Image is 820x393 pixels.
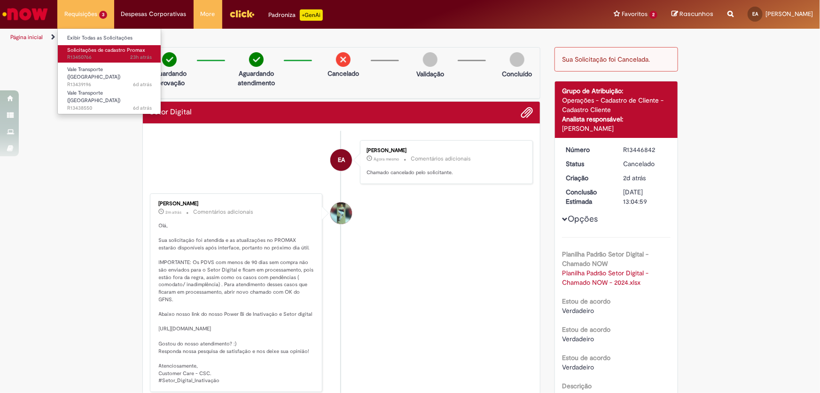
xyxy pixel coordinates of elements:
[121,9,187,19] span: Despesas Corporativas
[249,52,264,67] img: check-circle-green.png
[752,11,758,17] span: EA
[374,156,399,162] time: 28/08/2025 08:06:44
[338,149,345,171] span: EA
[423,52,437,67] img: img-circle-grey.png
[133,81,152,88] span: 6d atrás
[562,124,671,133] div: [PERSON_NAME]
[562,86,671,96] div: Grupo de Atribuição:
[336,52,351,67] img: remove.png
[562,114,671,124] div: Analista responsável:
[330,149,352,171] div: Emanuele Cunha Martins Ambrosio
[559,173,617,183] dt: Criação
[562,363,594,371] span: Verdadeiro
[159,222,315,385] p: Olá, Sua solicitação foi atendida e as atualizações no PROMAX estarão disponíveis após interface,...
[521,106,533,119] button: Adicionar anexos
[229,7,255,21] img: click_logo_yellow_360x200.png
[57,28,161,114] ul: Requisições
[150,108,192,117] h2: Setor Digital Histórico de tíquete
[374,156,399,162] span: Agora mesmo
[67,104,152,112] span: R13438550
[67,54,152,61] span: R13450766
[624,187,667,206] div: [DATE] 13:04:59
[130,54,152,61] span: 23h atrás
[58,88,161,108] a: Aberto R13438550 : Vale Transporte (VT)
[58,33,161,43] a: Exibir Todas as Solicitações
[562,96,671,114] div: Operações - Cadastro de Cliente - Cadastro Cliente
[7,29,539,46] ul: Trilhas de página
[166,209,182,215] span: 2m atrás
[1,5,49,24] img: ServiceNow
[502,69,532,79] p: Concluído
[624,173,667,183] div: 26/08/2025 09:04:56
[622,9,648,19] span: Favoritos
[562,382,592,390] b: Descrição
[64,9,97,19] span: Requisições
[10,33,43,41] a: Página inicial
[67,89,120,104] span: Vale Transporte ([GEOGRAPHIC_DATA])
[159,201,315,207] div: [PERSON_NAME]
[99,11,107,19] span: 3
[624,159,667,168] div: Cancelado
[624,174,646,182] span: 2d atrás
[562,297,610,305] b: Estou de acordo
[411,155,471,163] small: Comentários adicionais
[562,335,594,343] span: Verdadeiro
[679,9,713,18] span: Rascunhos
[133,81,152,88] time: 22/08/2025 10:53:58
[133,104,152,112] time: 22/08/2025 08:58:55
[269,9,323,21] div: Padroniza
[624,145,667,154] div: R13446842
[67,81,152,88] span: R13439196
[201,9,215,19] span: More
[328,69,359,78] p: Cancelado
[562,353,610,362] b: Estou de acordo
[330,202,352,224] div: Breno Duarte Eleoterio Da Costa
[416,69,444,79] p: Validação
[765,10,813,18] span: [PERSON_NAME]
[58,45,161,63] a: Aberto R13450766 : Solicitações de cadastro Promax
[562,306,594,315] span: Verdadeiro
[649,11,657,19] span: 2
[562,325,610,334] b: Estou de acordo
[133,104,152,112] span: 6d atrás
[562,269,650,287] a: Download de Planilha Padrão Setor Digital - Chamado NOW - 2024.xlsx
[234,69,279,88] p: Aguardando atendimento
[147,69,192,88] p: Aguardando Aprovação
[367,169,523,176] p: Chamado cancelado pelo solicitante.
[130,54,152,61] time: 27/08/2025 08:38:48
[559,145,617,154] dt: Número
[162,52,177,67] img: check-circle-green.png
[194,208,254,216] small: Comentários adicionais
[67,47,145,54] span: Solicitações de cadastro Promax
[67,66,120,80] span: Vale Transporte ([GEOGRAPHIC_DATA])
[554,47,678,72] div: Sua Solicitação foi Cancelada.
[300,9,323,21] p: +GenAi
[510,52,524,67] img: img-circle-grey.png
[672,10,713,19] a: Rascunhos
[624,174,646,182] time: 26/08/2025 09:04:56
[166,209,182,215] time: 28/08/2025 08:04:31
[562,250,648,268] b: Planilha Padrão Setor Digital - Chamado NOW
[367,148,523,153] div: [PERSON_NAME]
[58,64,161,85] a: Aberto R13439196 : Vale Transporte (VT)
[559,187,617,206] dt: Conclusão Estimada
[559,159,617,168] dt: Status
